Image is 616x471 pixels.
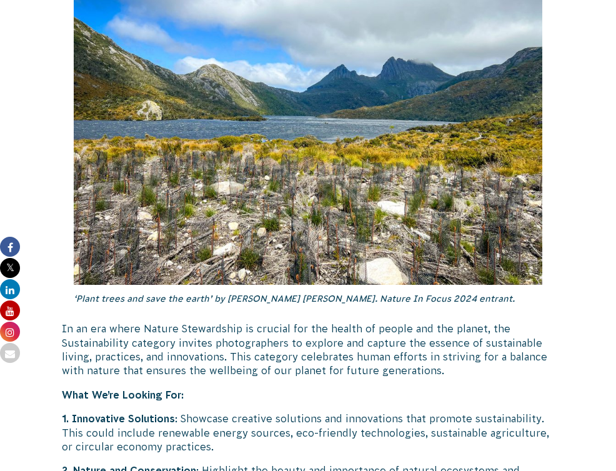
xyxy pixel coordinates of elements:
p: : Showcase creative solutions and innovations that promote sustainability. This could include ren... [62,412,554,454]
em: ‘Plant trees and save the earth’ by [PERSON_NAME] [PERSON_NAME]. Nature In Focus 2024 entrant. [74,294,515,304]
strong: What We’re Looking For: [62,389,184,400]
p: In an era where Nature Stewardship is crucial for the health of people and the planet, the Sustai... [62,322,554,378]
strong: 1. Innovative Solutions [62,413,175,424]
